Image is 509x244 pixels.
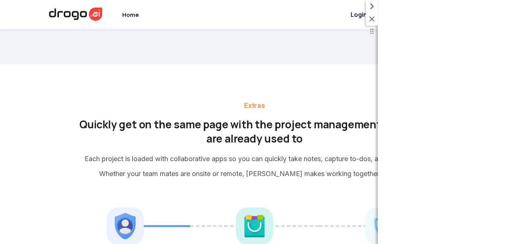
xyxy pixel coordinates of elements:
img: Drogo [48,6,104,22]
button: lock iconLogin Now [340,6,383,24]
p: Each project is loaded with collaborative apps so you can quickly take notes, capture to-dos, and... [76,151,433,181]
h2: Quickly get on the same page with the project management tools you are already used to [76,117,433,146]
span: Login Now [349,10,383,19]
a: Home [120,7,141,23]
img: lock icon [340,11,345,18]
p: Extras [76,101,433,110]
